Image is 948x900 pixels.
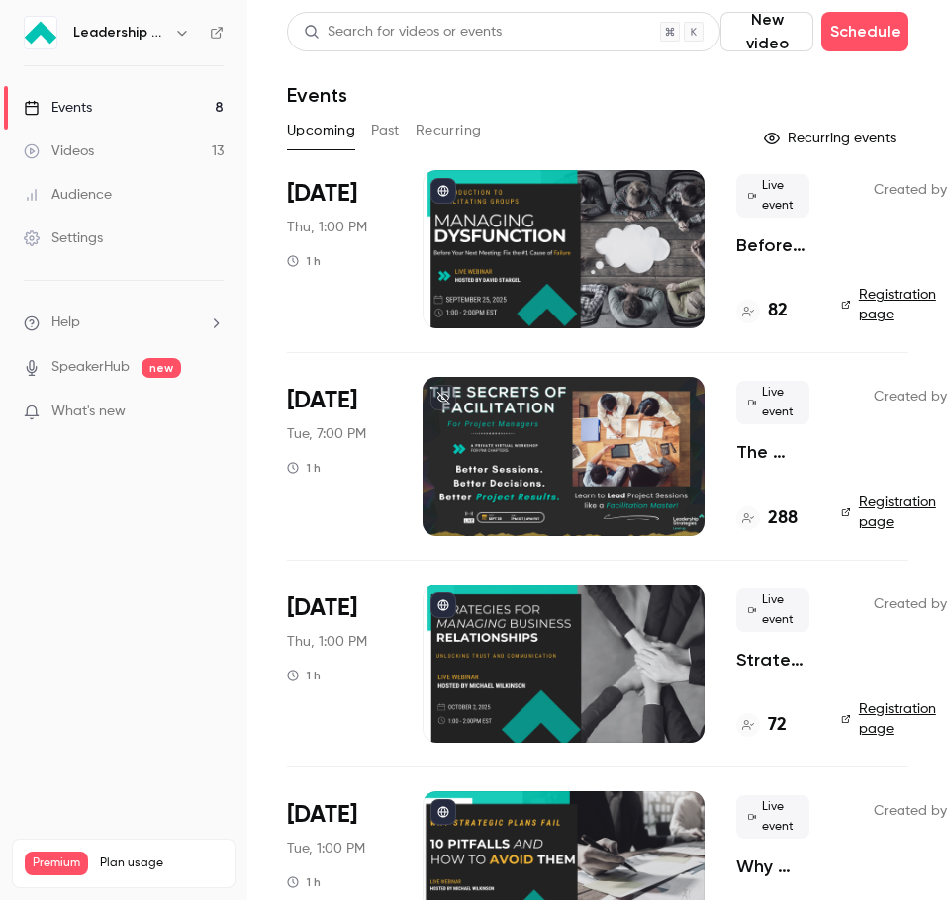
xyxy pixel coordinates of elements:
span: Created by [874,385,947,408]
div: Oct 2 Thu, 1:00 PM (America/New York) [287,585,391,743]
span: Help [51,313,80,333]
span: Created by [874,592,947,616]
a: SpeakerHub [51,357,130,378]
h4: 82 [768,298,788,324]
div: Sep 25 Thu, 1:00 PM (America/New York) [287,170,391,328]
button: Upcoming [287,115,355,146]
span: Premium [25,852,88,875]
span: Live event [736,588,809,632]
span: Plan usage [100,855,223,871]
div: 1 h [287,668,321,683]
a: 82 [736,298,788,324]
span: Tue, 7:00 PM [287,424,366,444]
div: Audience [24,185,112,205]
div: Videos [24,141,94,161]
li: help-dropdown-opener [24,313,224,333]
div: Settings [24,228,103,248]
span: Thu, 1:00 PM [287,218,367,237]
div: 1 h [287,874,321,890]
span: Thu, 1:00 PM [287,632,367,652]
a: Before Your Next Meeting: Fix the #1 Cause of Failure [736,233,809,257]
span: Created by [874,799,947,823]
button: Schedule [821,12,908,51]
span: Created by [874,178,947,202]
h4: 288 [768,505,798,532]
button: New video [720,12,813,51]
span: Tue, 1:00 PM [287,839,365,858]
span: new [142,358,181,378]
div: 1 h [287,460,321,476]
a: The Secrets of Facilitation for Project Managers [736,440,809,464]
div: 1 h [287,253,321,269]
span: [DATE] [287,592,357,624]
img: Leadership Strategies - 2025 Webinars [25,17,56,48]
div: Search for videos or events [304,22,502,43]
a: Registration page [841,285,940,324]
button: Recurring events [755,123,908,154]
button: Recurring [416,115,482,146]
div: Events [24,98,92,118]
span: Live event [736,795,809,839]
div: Sep 30 Tue, 7:00 PM (America/New York) [287,377,391,535]
span: [DATE] [287,178,357,210]
h6: Leadership Strategies - 2025 Webinars [73,23,166,43]
h1: Events [287,83,347,107]
span: [DATE] [287,799,357,831]
span: What's new [51,402,126,422]
button: Past [371,115,400,146]
a: 288 [736,505,798,532]
h4: 72 [768,712,787,739]
a: 72 [736,712,787,739]
a: Why Strategic Plans Fail—10 Pitfalls and How to Avoid Them [736,855,809,878]
a: Strategies for Managing Business Relationships—Unlocking Trust and Communication [736,648,809,672]
a: Registration page [841,493,940,532]
span: Live event [736,174,809,218]
a: Registration page [841,699,940,739]
iframe: Noticeable Trigger [200,404,224,421]
span: Live event [736,381,809,424]
span: [DATE] [287,385,357,416]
